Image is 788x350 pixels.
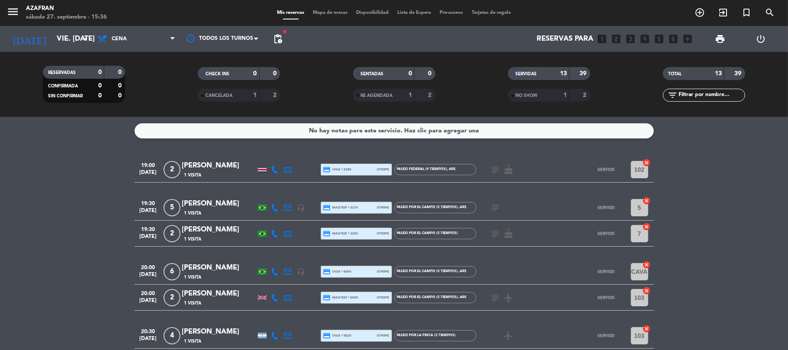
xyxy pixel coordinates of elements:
[643,324,651,333] i: cancel
[6,29,52,48] i: [DATE]
[182,326,256,337] div: [PERSON_NAME]
[643,286,651,295] i: cancel
[682,33,694,45] i: add_box
[491,228,501,239] i: subject
[504,292,514,303] i: airplanemode_active
[668,72,682,76] span: TOTAL
[643,196,651,205] i: cancel
[138,224,159,234] span: 19:30
[138,288,159,298] span: 20:00
[740,26,782,52] div: LOG OUT
[361,93,393,98] span: RE AGENDADA
[467,10,515,15] span: Tarjetas de regalo
[435,10,467,15] span: Pre-acceso
[695,7,705,18] i: add_circle_outline
[516,93,538,98] span: NO SHOW
[182,160,256,171] div: [PERSON_NAME]
[678,90,745,100] input: Filtrar por nombre...
[611,33,622,45] i: looks_two
[48,84,78,88] span: CONFIRMADA
[579,71,588,77] strong: 39
[458,295,467,299] span: , ARS
[397,167,456,171] span: Paseo Federal (9 tiempos)
[182,262,256,273] div: [PERSON_NAME]
[254,71,257,77] strong: 0
[323,294,331,302] i: credit_card
[640,33,651,45] i: looks_4
[756,34,766,44] i: power_settings_new
[397,206,467,209] span: Paseo por el campo (5 tiempos)
[164,161,180,178] span: 2
[741,7,752,18] i: turned_in_not
[491,292,501,303] i: subject
[585,161,628,178] button: SERVIDO
[585,327,628,344] button: SERVIDO
[323,230,358,238] span: master * 2292
[26,13,107,22] div: sábado 27. septiembre - 15:36
[397,334,456,337] span: Paseo por la finca (3 tiempos)
[323,332,351,340] span: visa * 5025
[112,36,127,42] span: Cena
[323,166,351,173] span: visa * 2259
[48,71,76,75] span: RESERVADAS
[323,268,351,276] span: visa * 8004
[98,93,102,99] strong: 0
[585,263,628,280] button: SERVIDO
[598,231,614,236] span: SERVIDO
[397,295,467,299] span: Paseo por el campo (5 tiempos)
[504,164,514,175] i: cake
[668,33,679,45] i: looks_6
[138,170,159,180] span: [DATE]
[718,7,728,18] i: exit_to_app
[309,126,479,136] div: No hay notas para este servicio. Haz clic para agregar una
[377,295,389,300] span: stripe
[715,71,722,77] strong: 13
[297,204,305,212] i: headset_mic
[361,72,384,76] span: SENTADAS
[164,263,180,280] span: 6
[138,298,159,308] span: [DATE]
[118,83,123,89] strong: 0
[282,29,287,34] span: fiber_manual_record
[182,224,256,235] div: [PERSON_NAME]
[206,72,229,76] span: CHECK INS
[182,288,256,299] div: [PERSON_NAME]
[323,294,358,302] span: master * 6045
[184,236,202,243] span: 1 Visita
[273,34,283,44] span: pending_actions
[408,71,412,77] strong: 0
[585,289,628,306] button: SERVIDO
[715,34,725,44] span: print
[393,10,435,15] span: Lista de Espera
[643,158,651,167] i: cancel
[138,198,159,208] span: 19:30
[164,225,180,242] span: 2
[98,83,102,89] strong: 0
[323,230,331,238] i: credit_card
[138,262,159,272] span: 20:00
[667,90,678,100] i: filter_list
[323,268,331,276] i: credit_card
[504,228,514,239] i: cake
[164,327,180,344] span: 4
[377,205,389,210] span: stripe
[164,199,180,216] span: 5
[6,5,19,21] button: menu
[397,270,467,273] span: Paseo por el campo (5 tiempos)
[138,272,159,282] span: [DATE]
[377,167,389,172] span: stripe
[377,333,389,338] span: stripe
[138,326,159,336] span: 20:30
[428,71,433,77] strong: 0
[563,92,567,98] strong: 1
[323,204,331,212] i: credit_card
[598,167,614,172] span: SERVIDO
[491,164,501,175] i: subject
[184,274,202,281] span: 1 Visita
[625,33,637,45] i: looks_3
[138,234,159,244] span: [DATE]
[597,33,608,45] i: looks_one
[504,331,514,341] i: airplanemode_active
[516,72,537,76] span: SERVIDAS
[654,33,665,45] i: looks_5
